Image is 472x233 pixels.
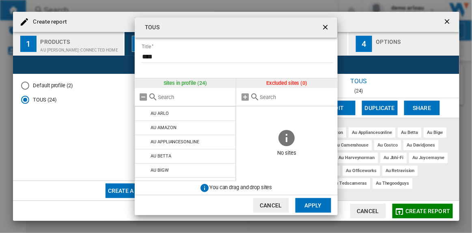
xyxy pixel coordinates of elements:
input: Search [158,94,232,100]
div: Sites in profile (24) [135,78,236,88]
md-icon: Remove all [139,92,149,102]
ng-md-icon: getI18NText('BUTTONS.CLOSE_DIALOG') [321,23,331,33]
input: Search [260,94,334,100]
div: AU BETTA [151,153,171,159]
button: Apply [295,198,331,213]
button: Cancel [253,198,289,213]
md-icon: Add all [240,92,250,102]
div: AU BIGW [151,168,168,173]
span: You can drag and drop sites [209,184,272,190]
div: AU ARLO [151,111,168,116]
button: getI18NText('BUTTONS.CLOSE_DIALOG') [318,19,334,36]
div: AU AMAZON [151,125,176,130]
div: Excluded sites (0) [236,78,338,88]
h4: TOUS [141,24,159,32]
span: No sites [236,147,338,160]
div: AU APPLIANCESONLINE [151,139,199,145]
